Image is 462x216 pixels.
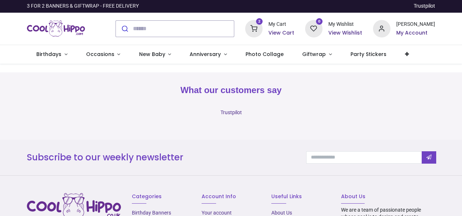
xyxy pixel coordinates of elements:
[396,21,435,28] div: [PERSON_NAME]
[27,84,435,96] h2: What our customers say
[36,51,61,58] span: Birthdays
[202,193,260,200] h6: Account Info
[396,29,435,37] a: My Account
[305,25,323,31] a: 0
[130,45,181,64] a: New Baby
[86,51,114,58] span: Occasions
[328,21,362,28] div: My Wishlist
[220,109,242,115] a: Trustpilot
[350,51,386,58] span: Party Stickers
[181,45,236,64] a: Anniversary
[132,210,171,216] a: Birthday Banners
[190,51,221,58] span: Anniversary
[414,3,435,10] a: Trustpilot
[302,51,326,58] span: Giftwrap
[202,210,232,216] a: Your account
[268,29,294,37] a: View Cart
[77,45,130,64] a: Occasions
[27,19,85,39] a: Logo of Cool Hippo
[246,51,284,58] span: Photo Collage
[116,21,133,37] button: Submit
[293,45,341,64] a: Giftwrap
[139,51,165,58] span: New Baby
[271,193,330,200] h6: Useful Links
[316,18,323,25] sup: 0
[27,19,85,39] img: Cool Hippo
[268,21,294,28] div: My Cart
[245,25,263,31] a: 2
[271,210,292,216] a: About Us​
[27,45,77,64] a: Birthdays
[27,3,139,10] div: 3 FOR 2 BANNERS & GIFTWRAP - FREE DELIVERY
[132,193,191,200] h6: Categories
[256,18,263,25] sup: 2
[27,151,295,164] h3: Subscribe to our weekly newsletter
[328,29,362,37] a: View Wishlist
[341,193,435,200] h6: About Us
